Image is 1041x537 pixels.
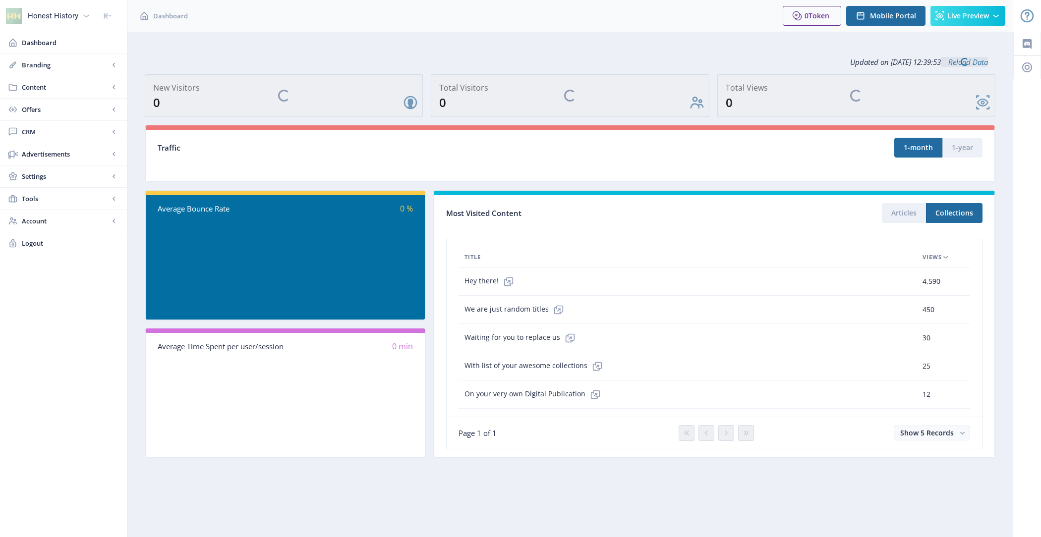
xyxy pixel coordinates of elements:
[22,171,109,181] span: Settings
[923,251,942,263] span: Views
[22,127,109,137] span: CRM
[923,332,930,344] span: 30
[923,304,934,316] span: 450
[22,149,109,159] span: Advertisements
[894,426,970,440] button: Show 5 Records
[22,238,119,248] span: Logout
[22,38,119,48] span: Dashboard
[464,271,519,291] span: Hey there!
[22,60,109,70] span: Branding
[783,6,841,26] button: 0Token
[286,341,413,352] div: 0 min
[464,300,569,320] span: We are just random titles
[882,203,926,223] button: Articles
[22,105,109,114] span: Offers
[158,142,570,154] div: Traffic
[870,12,916,20] span: Mobile Portal
[846,6,925,26] button: Mobile Portal
[22,194,109,204] span: Tools
[900,428,954,437] span: Show 5 Records
[926,203,983,223] button: Collections
[894,138,942,158] button: 1-month
[923,275,940,287] span: 4,590
[464,356,607,376] span: With list of your awesome collections
[22,82,109,92] span: Content
[22,216,109,226] span: Account
[464,384,605,404] span: On your very own Digital Publication
[28,5,78,27] div: Honest History
[459,428,497,438] span: Page 1 of 1
[158,203,286,215] div: Average Bounce Rate
[153,11,188,21] span: Dashboard
[923,388,930,400] span: 12
[941,57,988,67] a: Reload Data
[6,8,22,24] img: properties.app_icon.png
[158,341,286,352] div: Average Time Spent per user/session
[145,50,995,74] div: Updated on [DATE] 12:39:53
[930,6,1005,26] button: Live Preview
[947,12,989,20] span: Live Preview
[464,251,481,263] span: Title
[400,203,413,214] span: 0 %
[464,328,580,348] span: Waiting for you to replace us
[809,11,829,20] span: Token
[923,360,930,372] span: 25
[446,206,714,221] div: Most Visited Content
[942,138,983,158] button: 1-year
